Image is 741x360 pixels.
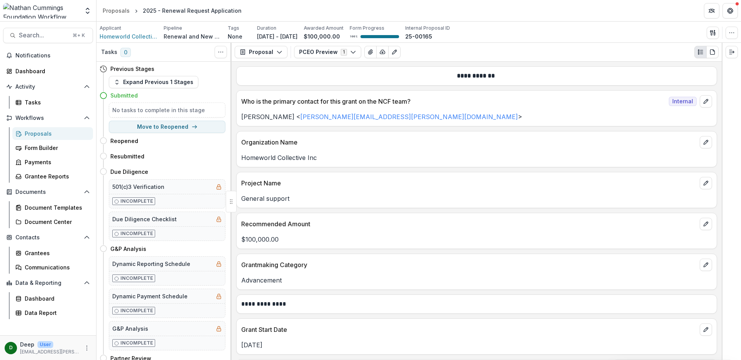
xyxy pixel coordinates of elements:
[25,158,87,166] div: Payments
[143,7,242,15] div: 2025 - Renewal Request Application
[700,323,712,336] button: edit
[12,292,93,305] a: Dashboard
[120,230,153,237] p: Incomplete
[120,340,153,347] p: Incomplete
[15,52,90,59] span: Notifications
[12,247,93,259] a: Grantees
[12,261,93,274] a: Communications
[12,141,93,154] a: Form Builder
[120,48,131,57] span: 0
[110,152,144,160] h4: Resubmitted
[3,28,93,43] button: Search...
[700,95,712,108] button: edit
[25,249,87,257] div: Grantees
[20,348,79,355] p: [EMAIL_ADDRESS][PERSON_NAME][DOMAIN_NAME]
[12,215,93,228] a: Document Center
[12,127,93,140] a: Proposals
[112,106,222,114] h5: No tasks to complete in this stage
[112,215,177,223] h5: Due Diligence Checklist
[110,65,154,73] h4: Previous Stages
[25,204,87,212] div: Document Templates
[241,276,712,285] p: Advancement
[20,340,34,348] p: Deep
[100,25,121,32] p: Applicant
[71,31,86,40] div: ⌘ + K
[700,259,712,271] button: edit
[12,306,93,319] a: Data Report
[164,32,222,40] p: Renewal and New Grants Pipeline
[241,194,712,203] p: General support
[215,46,227,58] button: Toggle View Cancelled Tasks
[241,260,697,269] p: Grantmaking Category
[15,67,87,75] div: Dashboard
[3,81,93,93] button: Open Activity
[364,46,377,58] button: View Attached Files
[37,341,53,348] p: User
[15,280,81,286] span: Data & Reporting
[350,34,357,39] p: 100 %
[228,32,242,40] p: None
[304,25,343,32] p: Awarded Amount
[12,201,93,214] a: Document Templates
[164,25,182,32] p: Pipeline
[109,121,225,133] button: Move to Reopened
[694,46,707,58] button: Plaintext view
[110,137,138,145] h4: Reopened
[405,32,432,40] p: 25-00165
[12,96,93,109] a: Tasks
[15,84,81,90] span: Activity
[15,189,81,195] span: Documents
[241,340,712,350] p: [DATE]
[700,177,712,189] button: edit
[25,98,87,106] div: Tasks
[82,343,91,353] button: More
[241,138,697,147] p: Organization Name
[100,5,133,16] a: Proposals
[25,294,87,303] div: Dashboard
[100,32,157,40] a: Homeworld Collective Inc
[700,218,712,230] button: edit
[25,144,87,152] div: Form Builder
[3,231,93,244] button: Open Contacts
[25,309,87,317] div: Data Report
[706,46,719,58] button: PDF view
[25,218,87,226] div: Document Center
[112,292,188,300] h5: Dynamic Payment Schedule
[15,234,81,241] span: Contacts
[3,49,93,62] button: Notifications
[300,113,518,121] a: [PERSON_NAME][EMAIL_ADDRESS][PERSON_NAME][DOMAIN_NAME]
[120,275,153,282] p: Incomplete
[726,46,738,58] button: Expand right
[101,49,117,56] h3: Tasks
[700,136,712,148] button: edit
[241,178,697,188] p: Project Name
[704,3,719,19] button: Partners
[110,245,146,253] h4: G&P Analysis
[15,115,81,121] span: Workflows
[9,345,13,350] div: Deep
[12,170,93,183] a: Grantee Reports
[3,186,93,198] button: Open Documents
[350,25,384,32] p: Form Progress
[25,263,87,271] div: Communications
[109,76,198,88] button: Expand Previous 1 Stages
[3,277,93,289] button: Open Data & Reporting
[19,32,68,39] span: Search...
[257,25,276,32] p: Duration
[112,183,164,191] h5: 501(c)3 Verification
[388,46,401,58] button: Edit as form
[241,112,712,121] p: [PERSON_NAME] < >
[304,32,340,40] p: $100,000.00
[3,65,93,77] a: Dashboard
[25,130,87,138] div: Proposals
[103,7,130,15] div: Proposals
[241,153,712,162] p: Homeworld Collective Inc
[12,156,93,168] a: Payments
[120,198,153,205] p: Incomplete
[294,46,361,58] button: PCEO Preview1
[110,91,138,99] h4: Submitted
[228,25,239,32] p: Tags
[241,97,666,106] p: Who is the primary contact for this grant on the NCF team?
[669,97,697,106] span: Internal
